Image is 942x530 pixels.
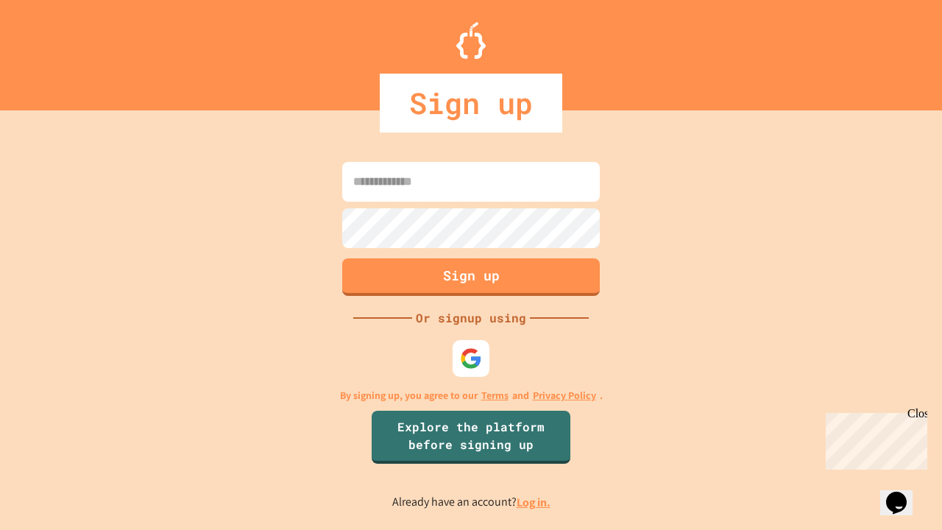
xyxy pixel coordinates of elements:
[820,407,927,470] iframe: chat widget
[481,388,509,403] a: Terms
[533,388,596,403] a: Privacy Policy
[517,495,550,510] a: Log in.
[392,493,550,512] p: Already have an account?
[380,74,562,132] div: Sign up
[6,6,102,93] div: Chat with us now!Close
[340,388,603,403] p: By signing up, you agree to our and .
[342,258,600,296] button: Sign up
[880,471,927,515] iframe: chat widget
[412,309,530,327] div: Or signup using
[456,22,486,59] img: Logo.svg
[460,347,482,370] img: google-icon.svg
[372,411,570,464] a: Explore the platform before signing up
